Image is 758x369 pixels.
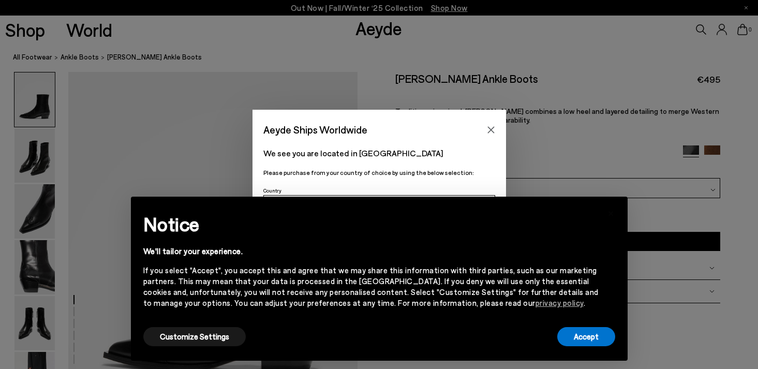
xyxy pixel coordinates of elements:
div: If you select "Accept", you accept this and agree that we may share this information with third p... [143,265,599,308]
p: Please purchase from your country of choice by using the below selection: [263,168,495,178]
span: Aeyde Ships Worldwide [263,121,367,139]
h2: Notice [143,211,599,238]
button: Close this notice [599,200,623,225]
button: Close [483,122,499,138]
span: Country [263,187,281,194]
span: × [607,204,615,219]
button: Customize Settings [143,327,246,346]
p: We see you are located in [GEOGRAPHIC_DATA] [263,147,495,159]
div: We'll tailor your experience. [143,246,599,257]
a: privacy policy [536,298,584,307]
button: Accept [557,327,615,346]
